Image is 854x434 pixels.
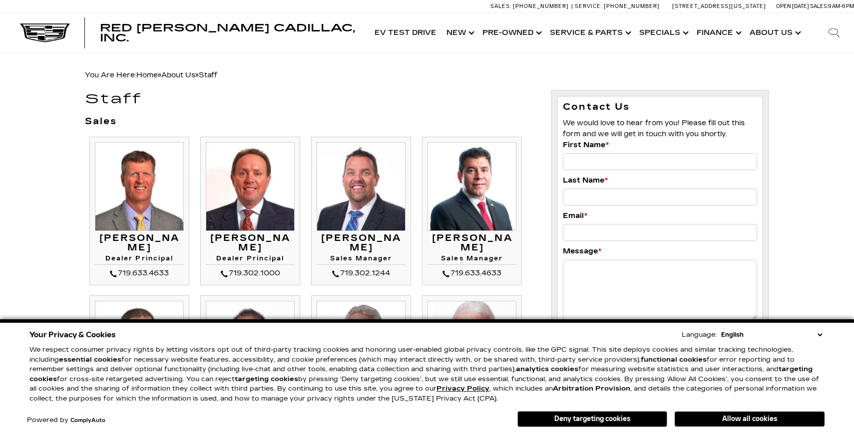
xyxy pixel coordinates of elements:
a: EV Test Drive [370,13,441,53]
a: Service: [PHONE_NUMBER] [571,3,662,9]
img: Mike Jorgensen [95,142,184,231]
h4: Dealer Principal [206,255,295,265]
label: First Name [563,140,609,151]
span: [PHONE_NUMBER] [513,3,569,9]
a: ComplyAuto [70,418,105,424]
a: Specials [634,13,692,53]
img: Jim Williams [427,301,516,390]
span: [PHONE_NUMBER] [604,3,660,9]
button: Allow all cookies [675,412,825,427]
span: Open [DATE] [776,3,809,9]
strong: essential cookies [59,356,121,364]
h3: [PERSON_NAME] [95,233,184,253]
strong: analytics cookies [516,365,578,373]
a: Privacy Policy [436,385,489,393]
select: Language Select [719,330,825,340]
h4: Sales Manager [317,255,406,265]
div: 719.633.4633 [427,267,516,279]
a: About Us [745,13,804,53]
img: Leif Clinard [317,142,406,231]
a: Service & Parts [545,13,634,53]
label: Message [563,246,601,257]
img: Cadillac Dark Logo with Cadillac White Text [20,23,70,42]
img: Thom Buckley [206,142,295,231]
img: Ryan Gainer [95,301,184,390]
span: 9 AM-6 PM [828,3,854,9]
label: Email [563,211,587,221]
div: Language: [682,332,717,338]
strong: functional cookies [641,356,707,364]
div: 719.302.1244 [317,267,406,279]
p: We respect consumer privacy rights by letting visitors opt out of third-party tracking cookies an... [29,345,825,404]
div: Powered by [27,417,105,424]
span: Service: [575,3,602,9]
div: 719.302.1000 [206,267,295,279]
a: About Us [161,71,195,79]
span: Sales: [810,3,828,9]
strong: targeting cookies [235,375,298,383]
h4: Dealer Principal [95,255,184,265]
div: 719.633.4633 [95,267,184,279]
span: Sales: [490,3,511,9]
label: Last Name [563,175,608,186]
a: Pre-Owned [477,13,545,53]
img: Gil Archuleta [206,301,295,390]
span: We would love to hear from you! Please fill out this form and we will get in touch with you shortly. [563,119,745,138]
h3: [PERSON_NAME] [427,233,516,253]
span: You Are Here: [85,71,217,79]
button: Deny targeting cookies [517,411,667,427]
div: Breadcrumbs [85,68,769,82]
a: [STREET_ADDRESS][US_STATE] [672,3,766,9]
h1: Staff [85,92,536,107]
h3: [PERSON_NAME] [317,233,406,253]
strong: Arbitration Provision [553,385,630,393]
a: Sales: [PHONE_NUMBER] [490,3,571,9]
h3: [PERSON_NAME] [206,233,295,253]
a: Home [136,71,158,79]
span: Red [PERSON_NAME] Cadillac, Inc. [100,22,355,44]
img: Bruce Bettke [317,301,406,390]
a: Finance [692,13,745,53]
img: Matt Canales [427,142,516,231]
h3: Sales [85,117,536,127]
span: » [161,71,217,79]
h4: Sales Manager [427,255,516,265]
span: Staff [199,71,217,79]
h3: Contact Us [563,102,757,113]
a: New [441,13,477,53]
strong: targeting cookies [29,365,813,383]
span: » [136,71,217,79]
span: Your Privacy & Cookies [29,328,116,342]
a: Red [PERSON_NAME] Cadillac, Inc. [100,23,360,43]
